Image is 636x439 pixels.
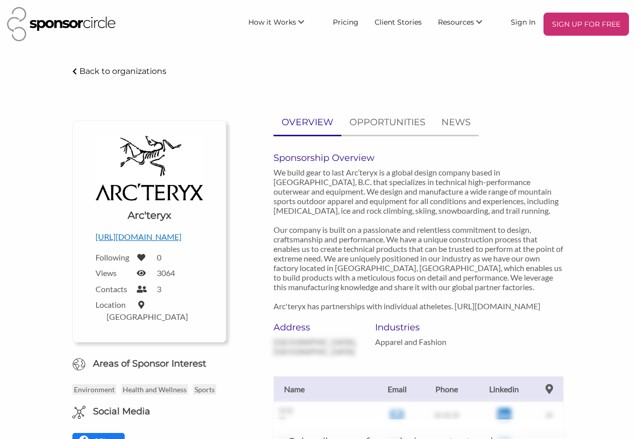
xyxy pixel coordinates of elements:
[128,208,171,222] h1: Arc'teryx
[96,252,131,262] label: Following
[72,384,116,395] p: Environment
[438,18,474,27] span: Resources
[375,337,462,346] p: Apparel and Fashion
[193,384,216,395] p: Sports
[248,18,296,27] span: How it Works
[107,312,188,321] label: [GEOGRAPHIC_DATA]
[96,136,203,201] img: Logo
[473,376,535,402] th: Linkedin
[72,406,85,419] img: Social Media Icon
[430,13,503,36] li: Resources
[548,17,625,32] p: SIGN UP FOR FREE
[441,115,471,130] p: NEWS
[96,268,131,278] label: Views
[503,13,543,31] a: Sign In
[282,115,333,130] p: OVERVIEW
[274,376,374,402] th: Name
[349,115,425,130] p: OPPORTUNITIES
[274,167,564,311] p: We build gear to last Arc’teryx is a global design company based in [GEOGRAPHIC_DATA], B.C. that ...
[96,230,203,243] p: [URL][DOMAIN_NAME]
[96,300,131,309] label: Location
[157,284,161,294] label: 3
[79,66,166,76] p: Back to organizations
[374,376,420,402] th: Email
[121,384,188,395] p: Health and Wellness
[274,322,360,333] h6: Address
[367,13,430,31] a: Client Stories
[96,284,131,294] label: Contacts
[157,252,161,262] label: 0
[7,7,116,41] img: Sponsor Circle Logo
[274,152,564,163] h6: Sponsorship Overview
[240,13,325,36] li: How it Works
[93,405,150,418] h6: Social Media
[157,268,175,278] label: 3064
[325,13,367,31] a: Pricing
[375,322,462,333] h6: Industries
[420,376,473,402] th: Phone
[65,358,233,370] h6: Areas of Sponsor Interest
[72,358,85,371] img: Globe Icon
